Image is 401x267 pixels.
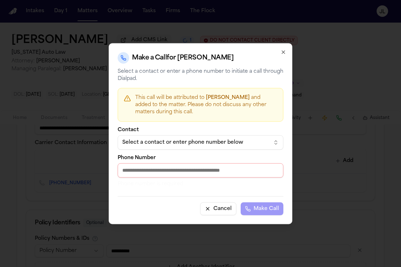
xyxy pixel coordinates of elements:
[200,202,236,215] button: Cancel
[118,127,283,132] label: Contact
[206,95,250,100] span: [PERSON_NAME]
[122,139,267,146] div: Select a contact or enter phone number below
[118,155,283,160] label: Phone Number
[118,180,283,187] p: Phone number is required
[118,68,283,82] p: Select a contact or enter a phone number to initiate a call through Dialpad.
[132,53,233,63] h2: Make a Call for [PERSON_NAME]
[135,94,277,115] p: This call will be attributed to and added to the matter. Please do not discuss any other matters ...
